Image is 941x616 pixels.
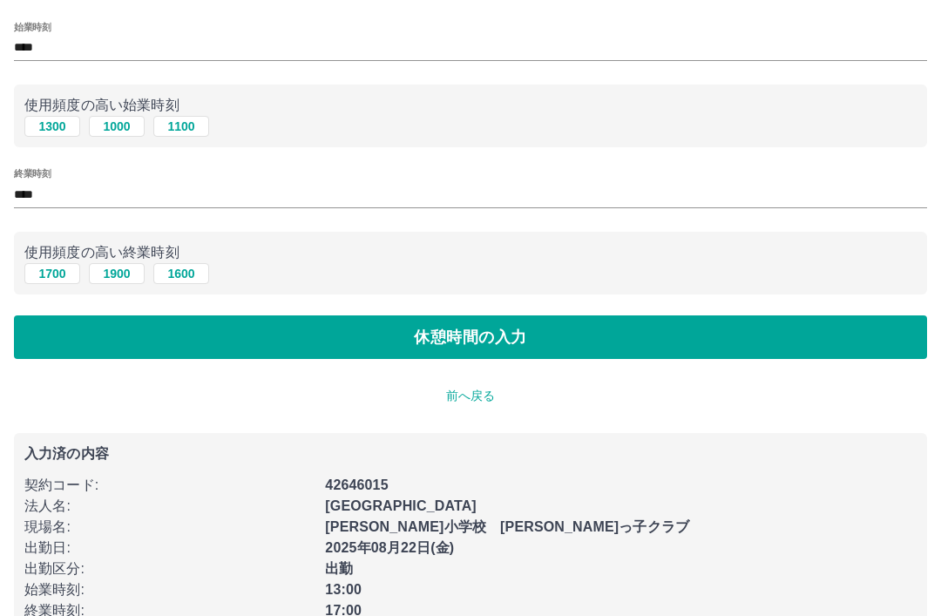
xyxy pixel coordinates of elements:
[24,579,315,600] p: 始業時刻 :
[24,116,80,137] button: 1300
[325,519,689,534] b: [PERSON_NAME]小学校 [PERSON_NAME]っ子クラブ
[325,498,477,513] b: [GEOGRAPHIC_DATA]
[89,116,145,137] button: 1000
[325,582,362,597] b: 13:00
[14,387,927,405] p: 前へ戻る
[24,496,315,517] p: 法人名 :
[325,477,388,492] b: 42646015
[24,538,315,558] p: 出勤日 :
[14,167,51,180] label: 終業時刻
[24,242,917,263] p: 使用頻度の高い終業時刻
[325,561,353,576] b: 出勤
[24,517,315,538] p: 現場名 :
[24,447,917,461] p: 入力済の内容
[24,263,80,284] button: 1700
[14,315,927,359] button: 休憩時間の入力
[14,20,51,33] label: 始業時刻
[153,116,209,137] button: 1100
[24,95,917,116] p: 使用頻度の高い始業時刻
[24,558,315,579] p: 出勤区分 :
[89,263,145,284] button: 1900
[24,475,315,496] p: 契約コード :
[325,540,454,555] b: 2025年08月22日(金)
[153,263,209,284] button: 1600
